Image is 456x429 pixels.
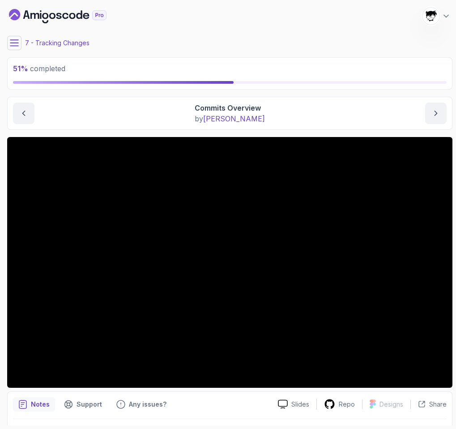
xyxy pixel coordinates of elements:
p: Notes [31,400,50,409]
p: Any issues? [129,400,166,409]
a: Repo [317,399,362,410]
span: completed [13,64,65,73]
img: user profile image [422,8,439,25]
iframe: 5 - Commits Overview [7,137,452,388]
p: Designs [379,400,403,409]
p: 7 - Tracking Changes [25,39,89,47]
button: next content [425,103,447,124]
button: Feedback button [111,397,172,412]
button: Share [410,400,447,409]
button: Support button [59,397,107,412]
a: Slides [271,399,316,409]
button: notes button [13,397,55,412]
a: Dashboard [9,9,127,23]
span: [PERSON_NAME] [203,114,265,123]
p: Support [77,400,102,409]
button: user profile image [422,7,451,25]
p: by [195,113,265,124]
p: Slides [291,400,309,409]
p: Share [429,400,447,409]
p: Commits Overview [195,103,265,113]
span: 51 % [13,64,28,73]
p: Repo [339,400,355,409]
button: previous content [13,103,34,124]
